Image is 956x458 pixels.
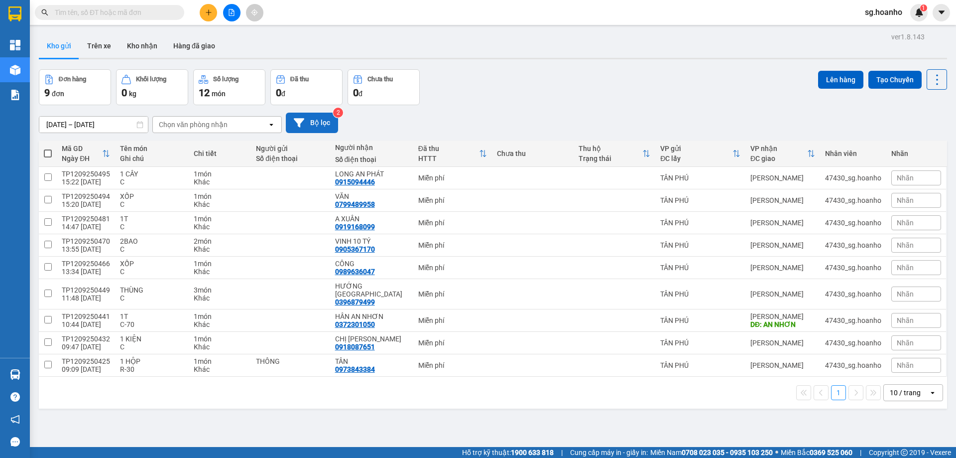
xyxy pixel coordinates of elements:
div: TÂN PHÚ [660,361,740,369]
div: Miễn phí [418,316,487,324]
button: Hàng đã giao [165,34,223,58]
button: Khối lượng0kg [116,69,188,105]
div: A XUÂN [335,215,408,223]
th: Toggle SortBy [57,141,115,167]
div: C [120,245,183,253]
button: Kho gửi [39,34,79,58]
div: TP1209250481 [62,215,110,223]
div: TÂN PHÚ [660,219,740,227]
span: Nhãn [897,174,914,182]
button: Trên xe [79,34,119,58]
div: TÂN PHÚ [660,290,740,298]
div: VINH 10 TÝ [335,237,408,245]
strong: 1900 633 818 [511,449,554,457]
span: Nhãn [897,219,914,227]
div: VP nhận [750,145,807,153]
div: 13:34 [DATE] [62,268,110,276]
div: [GEOGRAPHIC_DATA] [8,8,110,31]
div: 0396879499 [335,298,375,306]
span: search [41,9,48,16]
span: question-circle [10,392,20,402]
span: plus [205,9,212,16]
div: R-30 [120,365,183,373]
span: Nhãn [897,361,914,369]
div: Khác [194,343,246,351]
div: Khác [194,365,246,373]
div: Người nhận [335,144,408,152]
div: Miễn phí [418,290,487,298]
strong: 0708 023 035 - 0935 103 250 [682,449,773,457]
span: Nhãn [897,241,914,249]
span: Cung cấp máy in - giấy in: [570,447,648,458]
div: Chưa thu [497,150,569,157]
div: C [120,200,183,208]
div: TÂN PHÚ [660,316,740,324]
div: TP1209250432 [62,335,110,343]
button: caret-down [933,4,950,21]
div: 1 món [194,312,246,320]
div: 1 món [194,192,246,200]
div: Tên hàng: T ( : 1 ) [8,64,196,76]
div: 1 món [194,335,246,343]
div: 1 CÂY [120,170,183,178]
svg: open [929,389,937,397]
span: SL [72,63,86,77]
span: đơn [52,90,64,98]
span: đ [281,90,285,98]
div: Miễn phí [418,264,487,272]
div: TP1209250466 [62,260,110,268]
div: Miễn phí [418,241,487,249]
div: [PERSON_NAME] [750,219,815,227]
div: Khối lượng [136,76,166,83]
span: kg [129,90,136,98]
span: file-add [228,9,235,16]
div: Khác [194,320,246,328]
div: C [120,268,183,276]
div: C [120,178,183,186]
div: TÂN [335,357,408,365]
span: Nhãn [897,264,914,272]
div: DĐ: AN NHƠN [750,320,815,328]
div: 14:47 [DATE] [62,223,110,231]
div: XỐP [120,260,183,268]
div: 09:09 [DATE] [62,365,110,373]
div: Khác [194,200,246,208]
span: 1 [922,4,925,11]
img: logo-vxr [8,6,21,21]
div: C [120,223,183,231]
div: 11:48 [DATE] [62,294,110,302]
div: 1 món [194,357,246,365]
button: Kho nhận [119,34,165,58]
div: 47430_sg.hoanho [825,290,881,298]
div: TÂN PHÚ [660,241,740,249]
span: 0 [353,87,358,99]
button: Số lượng12món [193,69,265,105]
div: Ngày ĐH [62,154,102,162]
button: Đơn hàng9đơn [39,69,111,105]
div: CÔNG [335,260,408,268]
div: [PERSON_NAME] [750,312,815,320]
div: Miễn phí [418,339,487,347]
div: Khác [194,245,246,253]
div: Khác [194,268,246,276]
div: HÂN AN NHƠN [335,312,408,320]
span: Miền Nam [650,447,773,458]
img: icon-new-feature [915,8,924,17]
div: Thu hộ [579,145,642,153]
th: Toggle SortBy [745,141,820,167]
span: Nhãn [897,339,914,347]
th: Toggle SortBy [574,141,655,167]
button: Chưa thu0đ [348,69,420,105]
div: 47430_sg.hoanho [825,241,881,249]
button: file-add [223,4,240,21]
span: message [10,437,20,447]
div: Chưa thu [367,76,393,83]
div: 10 / trang [890,388,921,398]
div: XỐP [120,192,183,200]
div: C [120,343,183,351]
div: TP1209250441 [62,312,110,320]
div: 1 HỘP [120,357,183,365]
div: [PERSON_NAME] [750,290,815,298]
img: warehouse-icon [10,65,20,75]
div: 47430_sg.hoanho [825,361,881,369]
